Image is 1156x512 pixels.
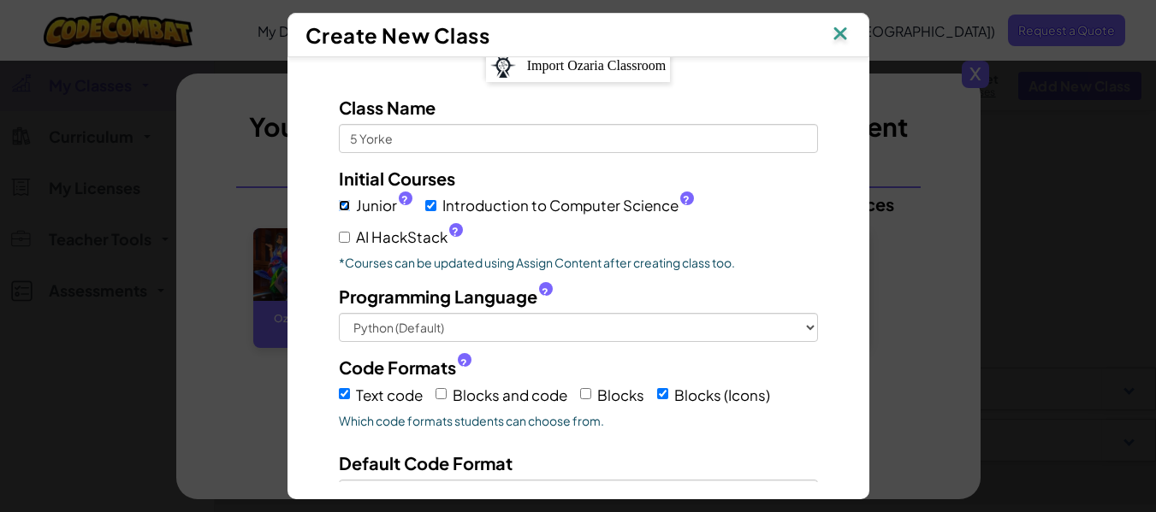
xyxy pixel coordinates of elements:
span: Programming Language [339,284,537,309]
span: Blocks [597,385,644,404]
span: Code Formats [339,355,456,380]
span: Blocks and code [453,385,567,404]
img: ozaria-logo.png [490,54,516,78]
span: Which code formats students can choose from. [339,412,818,429]
input: Blocks [580,388,591,399]
input: Blocks and code [436,388,447,399]
span: Blocks (Icons) [674,385,770,404]
span: Default Code Format [339,452,513,474]
span: ? [542,285,548,299]
input: Junior? [339,200,350,211]
span: Text code [356,385,423,404]
span: Class Name [339,97,436,118]
span: ? [452,225,459,238]
input: Text code [339,388,350,399]
span: Junior [356,193,412,218]
input: Blocks (Icons) [657,388,668,399]
input: AI HackStack? [339,232,350,243]
span: Introduction to Computer Science [442,193,694,218]
span: ? [401,193,408,207]
span: AI HackStack [356,225,463,250]
p: *Courses can be updated using Assign Content after creating class too. [339,254,818,271]
span: ? [460,356,467,370]
span: Import Ozaria Classroom [527,58,667,73]
input: Introduction to Computer Science? [425,200,436,211]
label: Initial Courses [339,166,455,191]
span: Create New Class [305,22,490,48]
img: IconClose.svg [829,22,851,48]
span: ? [683,193,690,207]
